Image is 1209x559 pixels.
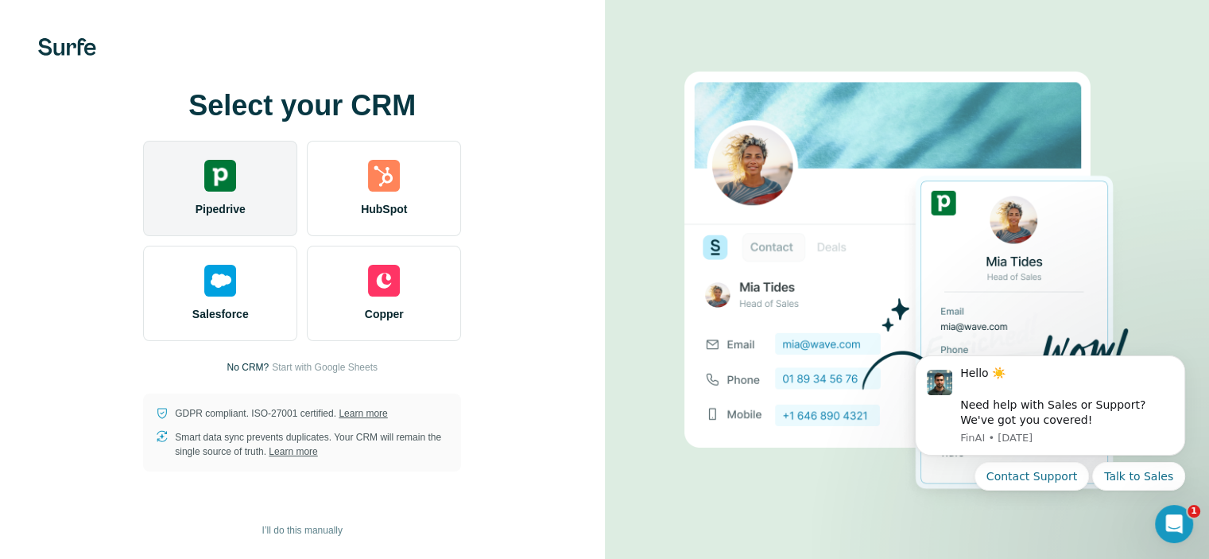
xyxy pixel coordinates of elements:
[684,45,1130,517] img: PIPEDRIVE image
[143,90,461,122] h1: Select your CRM
[365,306,404,322] span: Copper
[175,430,448,459] p: Smart data sync prevents duplicates. Your CRM will remain the single source of truth.
[251,518,354,542] button: I’ll do this manually
[891,336,1209,551] iframe: Intercom notifications message
[1188,505,1200,518] span: 1
[204,265,236,297] img: salesforce's logo
[368,265,400,297] img: copper's logo
[272,360,378,375] button: Start with Google Sheets
[204,160,236,192] img: pipedrive's logo
[38,38,96,56] img: Surfe's logo
[269,446,317,457] a: Learn more
[1155,505,1193,543] iframe: Intercom live chat
[368,160,400,192] img: hubspot's logo
[227,360,269,375] p: No CRM?
[262,523,343,538] span: I’ll do this manually
[361,201,407,217] span: HubSpot
[196,201,246,217] span: Pipedrive
[192,306,249,322] span: Salesforce
[175,406,387,421] p: GDPR compliant. ISO-27001 certified.
[339,408,387,419] a: Learn more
